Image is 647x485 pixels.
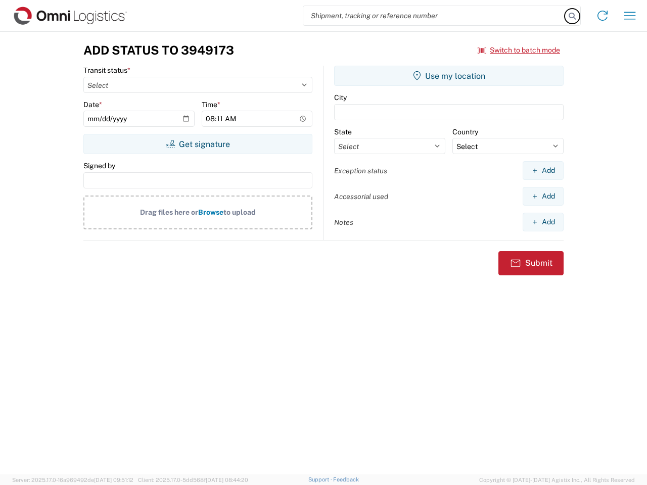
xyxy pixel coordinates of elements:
[83,43,234,58] h3: Add Status to 3949173
[478,42,560,59] button: Switch to batch mode
[334,127,352,136] label: State
[523,161,564,180] button: Add
[94,477,133,483] span: [DATE] 09:51:12
[12,477,133,483] span: Server: 2025.17.0-16a969492de
[334,93,347,102] label: City
[334,66,564,86] button: Use my location
[83,161,115,170] label: Signed by
[523,187,564,206] button: Add
[206,477,248,483] span: [DATE] 08:44:20
[523,213,564,231] button: Add
[83,66,130,75] label: Transit status
[333,476,359,482] a: Feedback
[138,477,248,483] span: Client: 2025.17.0-5dd568f
[223,208,256,216] span: to upload
[198,208,223,216] span: Browse
[140,208,198,216] span: Drag files here or
[202,100,220,109] label: Time
[334,218,353,227] label: Notes
[308,476,334,482] a: Support
[303,6,565,25] input: Shipment, tracking or reference number
[498,251,564,275] button: Submit
[83,134,312,154] button: Get signature
[83,100,102,109] label: Date
[334,166,387,175] label: Exception status
[452,127,478,136] label: Country
[479,475,635,484] span: Copyright © [DATE]-[DATE] Agistix Inc., All Rights Reserved
[334,192,388,201] label: Accessorial used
